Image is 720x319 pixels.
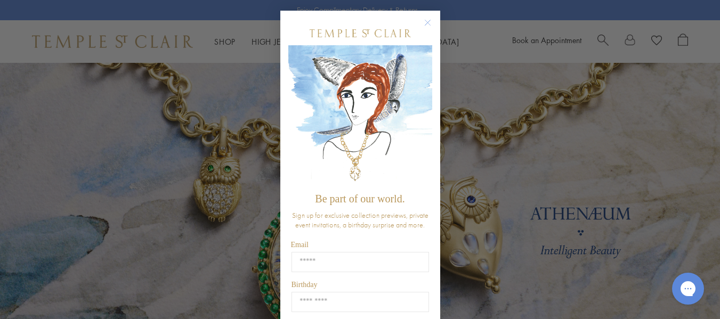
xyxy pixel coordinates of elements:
[292,281,318,289] span: Birthday
[292,210,428,230] span: Sign up for exclusive collection previews, private event invitations, a birthday surprise and more.
[291,241,309,249] span: Email
[315,193,405,205] span: Be part of our world.
[292,252,429,272] input: Email
[288,45,432,187] img: c4a9eb12-d91a-4d4a-8ee0-386386f4f338.jpeg
[667,269,709,308] iframe: Gorgias live chat messenger
[426,21,440,35] button: Close dialog
[310,29,411,37] img: Temple St. Clair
